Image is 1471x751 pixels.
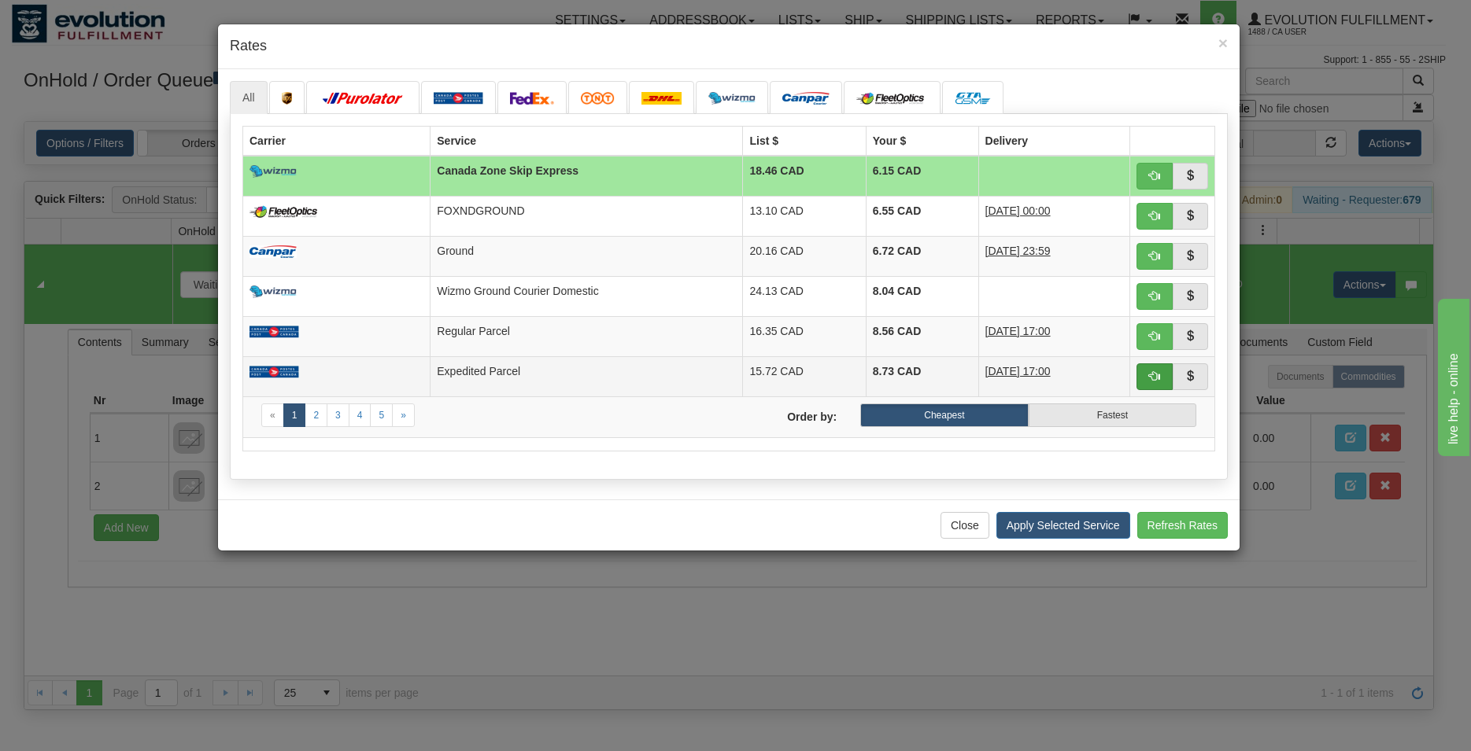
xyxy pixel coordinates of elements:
[305,403,327,427] a: 2
[261,403,284,427] a: Previous
[12,9,146,28] div: live help - online
[985,245,1051,257] span: [DATE] 23:59
[431,156,743,197] td: Canada Zone Skip Express
[319,92,407,105] img: purolator.png
[1029,403,1196,427] label: Fastest
[249,366,299,378] img: Canada_post.png
[282,92,293,105] img: ups.png
[866,316,978,356] td: 8.56 CAD
[996,512,1130,539] button: Apply Selected Service
[641,92,682,105] img: dhl.png
[955,92,991,105] img: CarrierLogo_10191.png
[349,403,371,427] a: 4
[249,245,297,258] img: campar.png
[985,204,1051,217] span: [DATE] 00:00
[743,316,866,356] td: 16.35 CAD
[327,403,349,427] a: 3
[860,403,1028,427] label: Cheapest
[866,276,978,316] td: 8.04 CAD
[431,236,743,276] td: Ground
[510,92,554,105] img: FedEx.png
[866,236,978,276] td: 6.72 CAD
[431,356,743,396] td: Expedited Parcel
[1218,35,1228,51] button: Close
[431,196,743,236] td: FOXNDGROUND
[249,205,321,218] img: CarrierLogo_10182.png
[743,276,866,316] td: 24.13 CAD
[708,92,756,105] img: wizmo.png
[978,356,1129,396] td: 1 Day
[434,92,483,105] img: Canada_post.png
[743,126,866,156] th: List $
[782,92,830,105] img: campar.png
[856,92,928,105] img: CarrierLogo_10182.png
[866,196,978,236] td: 6.55 CAD
[866,356,978,396] td: 8.73 CAD
[1435,295,1469,455] iframe: chat widget
[270,410,275,421] span: «
[743,236,866,276] td: 20.16 CAD
[249,285,297,298] img: wizmo.png
[370,403,393,427] a: 5
[1137,512,1228,539] button: Refresh Rates
[431,126,743,156] th: Service
[978,316,1129,356] td: 2 Days
[978,126,1129,156] th: Delivery
[729,403,848,425] label: Order by:
[866,126,978,156] th: Your $
[392,403,415,427] a: Next
[978,196,1129,236] td: 1 Day
[985,325,1051,337] span: [DATE] 17:00
[743,196,866,236] td: 13.10 CAD
[283,403,306,427] a: 1
[978,236,1129,276] td: 1 Day
[230,36,1228,57] h4: Rates
[243,126,431,156] th: Carrier
[985,365,1051,377] span: [DATE] 17:00
[401,410,406,421] span: »
[941,512,989,539] button: Close
[581,92,615,105] img: tnt.png
[431,316,743,356] td: Regular Parcel
[866,156,978,197] td: 6.15 CAD
[230,81,268,114] a: All
[249,165,297,178] img: wizmo.png
[1218,34,1228,52] span: ×
[743,356,866,396] td: 15.72 CAD
[431,276,743,316] td: Wizmo Ground Courier Domestic
[249,326,299,338] img: Canada_post.png
[743,156,866,197] td: 18.46 CAD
